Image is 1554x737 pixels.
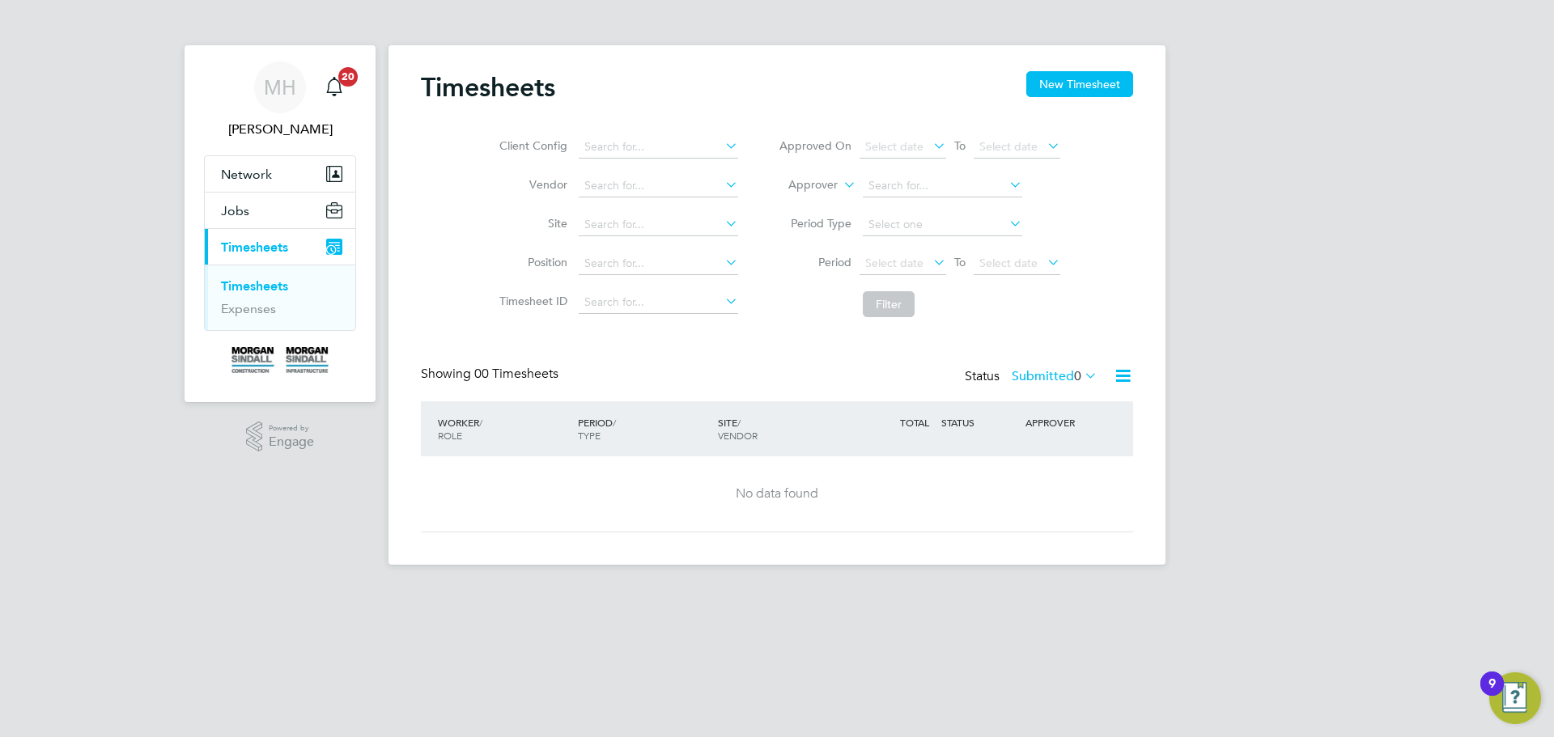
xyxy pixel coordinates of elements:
label: Site [495,216,567,231]
span: VENDOR [718,429,758,442]
span: Select date [865,256,923,270]
label: Approver [765,177,838,193]
img: morgansindall-logo-retina.png [231,347,329,373]
input: Search for... [579,252,738,275]
input: Search for... [863,175,1022,197]
div: STATUS [937,408,1021,437]
div: APPROVER [1021,408,1106,437]
div: WORKER [434,408,574,450]
div: Timesheets [205,265,355,330]
span: ROLE [438,429,462,442]
input: Search for... [579,291,738,314]
label: Period [779,255,851,269]
button: New Timesheet [1026,71,1133,97]
input: Select one [863,214,1022,236]
span: MH [264,77,296,98]
a: Expenses [221,301,276,316]
a: Go to home page [204,347,356,373]
button: Timesheets [205,229,355,265]
span: 20 [338,67,358,87]
label: Approved On [779,138,851,153]
button: Jobs [205,193,355,228]
span: Network [221,167,272,182]
a: MH[PERSON_NAME] [204,61,356,139]
span: Select date [865,139,923,154]
span: / [479,416,482,429]
input: Search for... [579,136,738,159]
label: Timesheet ID [495,294,567,308]
span: Jobs [221,203,249,218]
div: 9 [1488,684,1496,705]
input: Search for... [579,214,738,236]
span: To [949,252,970,273]
button: Network [205,156,355,192]
a: Timesheets [221,278,288,294]
button: Filter [863,291,915,317]
nav: Main navigation [185,45,376,402]
span: Select date [979,139,1038,154]
input: Search for... [579,175,738,197]
label: Submitted [1012,368,1098,384]
span: Engage [269,435,314,449]
div: SITE [714,408,854,450]
a: Powered byEngage [246,421,315,452]
button: Open Resource Center, 9 new notifications [1489,672,1541,724]
span: To [949,135,970,156]
div: Status [965,366,1101,388]
span: / [737,416,741,429]
span: Powered by [269,421,314,435]
label: Period Type [779,216,851,231]
span: / [613,416,616,429]
h2: Timesheets [421,71,555,104]
span: Timesheets [221,239,288,255]
div: No data found [437,485,1117,502]
span: TYPE [578,429,601,442]
span: Matt Hadden [204,120,356,139]
div: Showing [421,366,562,383]
span: Select date [979,256,1038,270]
a: 20 [318,61,350,113]
label: Vendor [495,177,567,192]
span: 0 [1074,368,1081,384]
label: Client Config [495,138,567,153]
div: PERIOD [574,408,714,450]
span: TOTAL [900,416,929,429]
span: 00 Timesheets [474,366,558,382]
label: Position [495,255,567,269]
